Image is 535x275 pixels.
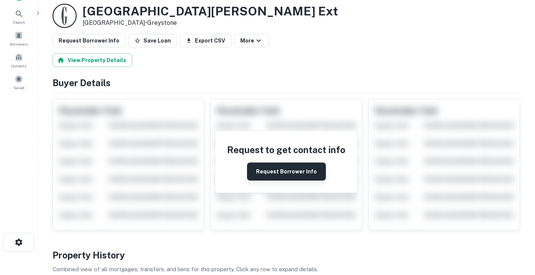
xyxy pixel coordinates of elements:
[147,19,177,26] a: Greystone
[83,18,338,27] p: [GEOGRAPHIC_DATA] •
[14,85,24,91] span: Saved
[2,28,35,49] a: Borrowers
[13,19,25,25] span: Search
[247,163,326,181] button: Request Borrower Info
[10,41,28,47] span: Borrowers
[2,6,35,27] a: Search
[2,50,35,70] a: Contacts
[53,34,125,47] button: Request Borrower Info
[53,53,132,67] button: View Property Details
[2,72,35,92] a: Saved
[53,76,520,90] h4: Buyer Details
[83,4,338,18] h3: [GEOGRAPHIC_DATA][PERSON_NAME] Ext
[53,265,520,274] p: Combined view of all mortgages, transfers, and liens for this property. Click any row to expand d...
[128,34,177,47] button: Save Loan
[497,215,535,251] iframe: Chat Widget
[234,34,269,47] button: More
[227,143,345,156] h4: Request to get contact info
[11,63,26,69] span: Contacts
[180,34,231,47] button: Export CSV
[53,248,520,262] h4: Property History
